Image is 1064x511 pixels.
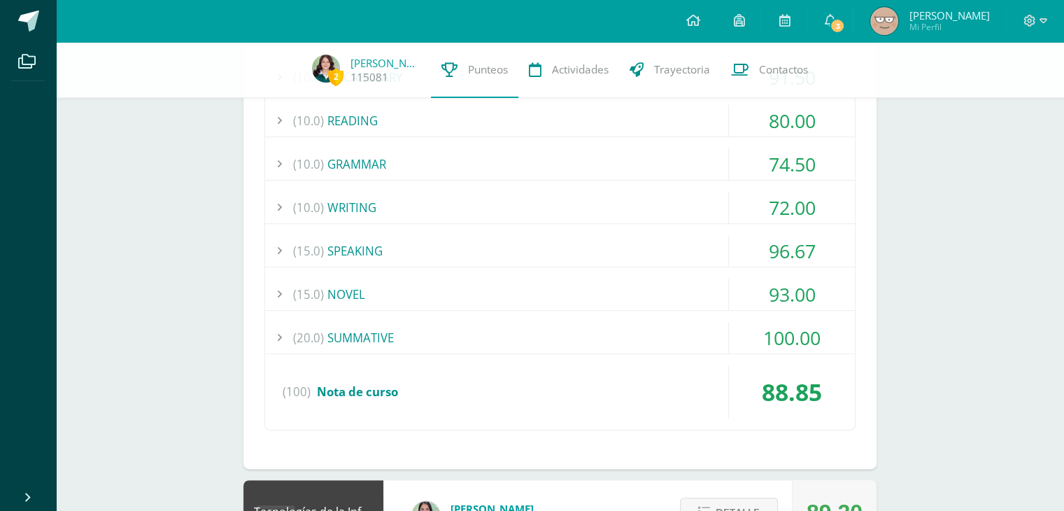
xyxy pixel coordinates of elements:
[293,279,324,310] span: (15.0)
[721,42,818,98] a: Contactos
[870,7,898,35] img: 1d0ca742f2febfec89986c8588b009e1.png
[729,148,855,180] div: 74.50
[729,235,855,267] div: 96.67
[265,279,855,310] div: NOVEL
[293,192,324,223] span: (10.0)
[293,105,324,136] span: (10.0)
[350,56,420,70] a: [PERSON_NAME]
[265,192,855,223] div: WRITING
[729,192,855,223] div: 72.00
[317,384,398,400] span: Nota de curso
[552,62,609,77] span: Actividades
[293,322,324,353] span: (20.0)
[759,62,808,77] span: Contactos
[265,105,855,136] div: READING
[293,235,324,267] span: (15.0)
[729,105,855,136] div: 80.00
[729,365,855,419] div: 88.85
[293,148,324,180] span: (10.0)
[468,62,508,77] span: Punteos
[350,70,388,85] a: 115081
[265,322,855,353] div: SUMMATIVE
[265,235,855,267] div: SPEAKING
[654,62,710,77] span: Trayectoria
[909,8,989,22] span: [PERSON_NAME]
[729,279,855,310] div: 93.00
[619,42,721,98] a: Trayectoria
[830,18,845,34] span: 3
[283,365,311,419] span: (100)
[729,322,855,353] div: 100.00
[312,55,340,83] img: f838ef393e03f16fe2b12bbba3ee451b.png
[265,148,855,180] div: GRAMMAR
[518,42,619,98] a: Actividades
[909,21,989,33] span: Mi Perfil
[328,68,343,85] span: 2
[431,42,518,98] a: Punteos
